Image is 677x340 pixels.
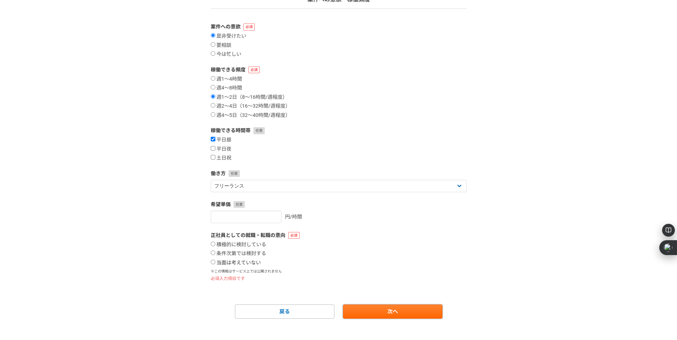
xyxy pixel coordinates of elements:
label: 条件次第では検討する [211,250,266,257]
label: 週4〜5日（32〜40時間/週程度） [211,112,290,119]
label: 週4〜8時間 [211,85,242,91]
input: 週1〜4時間 [211,76,215,81]
input: 週1〜2日（8〜16時間/週程度） [211,94,215,99]
label: 正社員としての就職・転職の意向 [211,232,467,239]
input: 積極的に検討している [211,242,215,246]
label: 今は忙しい [211,51,241,58]
label: 土日祝 [211,155,231,161]
label: 週1〜2日（8〜16時間/週程度） [211,94,288,101]
input: 今は忙しい [211,51,215,56]
input: 平日夜 [211,146,215,151]
input: 条件次第では検討する [211,250,215,255]
label: 稼働できる頻度 [211,66,467,74]
input: 要相談 [211,42,215,47]
input: 週2〜4日（16〜32時間/週程度） [211,103,215,108]
input: 是非受けたい [211,33,215,38]
label: 週1〜4時間 [211,76,242,82]
label: 働き方 [211,170,467,177]
input: 土日祝 [211,155,215,160]
p: ※この情報はサービス上では公開されません [211,269,467,274]
input: 週4〜5日（32〜40時間/週程度） [211,112,215,117]
label: 週2〜4日（16〜32時間/週程度） [211,103,290,109]
label: 平日夜 [211,146,231,152]
input: 週4〜8時間 [211,85,215,90]
p: 必須入力項目です [211,275,467,282]
a: 戻る [235,304,334,319]
input: 当面は考えていない [211,260,215,264]
input: 平日昼 [211,137,215,141]
label: 平日昼 [211,137,231,143]
label: 是非受けたい [211,33,246,39]
label: 稼働できる時間帯 [211,127,467,134]
label: 当面は考えていない [211,260,261,266]
label: 積極的に検討している [211,242,266,248]
label: 要相談 [211,42,231,49]
a: 次へ [343,304,442,319]
label: 希望単価 [211,201,467,208]
label: 案件への意欲 [211,23,467,31]
span: 円/時間 [285,214,302,220]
